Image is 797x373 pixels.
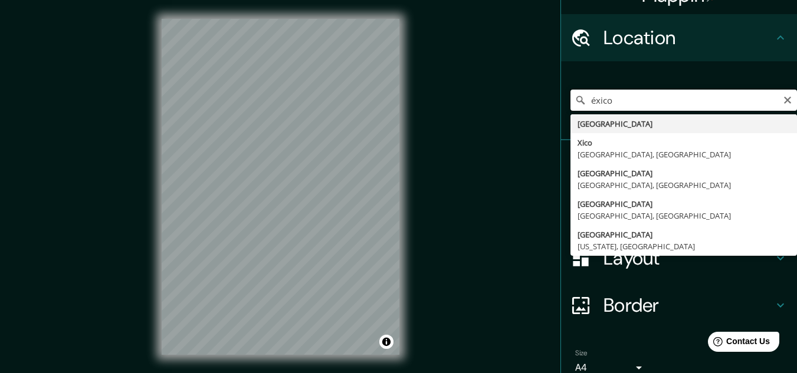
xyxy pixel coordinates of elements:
div: [GEOGRAPHIC_DATA] [578,167,790,179]
div: Location [561,14,797,61]
div: [GEOGRAPHIC_DATA], [GEOGRAPHIC_DATA] [578,179,790,191]
h4: Border [604,293,773,317]
label: Size [575,348,588,358]
div: [US_STATE], [GEOGRAPHIC_DATA] [578,240,790,252]
div: Border [561,282,797,329]
iframe: Help widget launcher [692,327,784,360]
div: [GEOGRAPHIC_DATA] [578,118,790,130]
canvas: Map [162,19,399,355]
h4: Layout [604,246,773,270]
div: Pins [561,140,797,187]
div: [GEOGRAPHIC_DATA] [578,229,790,240]
button: Toggle attribution [379,335,393,349]
button: Clear [783,94,792,105]
div: Xico [578,137,790,148]
input: Pick your city or area [570,90,797,111]
div: [GEOGRAPHIC_DATA], [GEOGRAPHIC_DATA] [578,210,790,222]
h4: Location [604,26,773,49]
div: Layout [561,235,797,282]
div: [GEOGRAPHIC_DATA] [578,198,790,210]
div: [GEOGRAPHIC_DATA], [GEOGRAPHIC_DATA] [578,148,790,160]
div: Style [561,187,797,235]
